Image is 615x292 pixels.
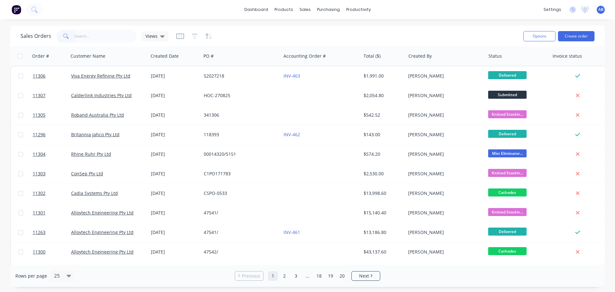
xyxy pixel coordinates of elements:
[204,229,275,236] div: 47541/
[488,91,527,99] span: Submitted
[364,112,401,118] div: $542.52
[364,151,401,157] div: $574.20
[488,208,527,216] span: Knitted Stockin...
[151,92,199,99] div: [DATE]
[33,184,71,203] a: 11302
[364,131,401,138] div: $143.00
[71,92,132,98] a: Calderlink Industries Pty Ltd
[352,273,380,279] a: Next page
[71,229,134,235] a: Alloytech Engineering Pty Ltd
[488,110,527,118] span: Knitted Stockin...
[488,169,527,177] span: Knitted Stockin...
[488,149,527,157] span: Mist Eliminator...
[204,249,275,255] div: 47542/
[151,171,199,177] div: [DATE]
[71,151,111,157] a: Rhine Ruhr Pty Ltd
[408,53,432,59] div: Created By
[33,262,71,281] a: 11212
[303,271,312,281] a: Jump forward
[268,271,278,281] a: Page 1 is your current page
[33,73,45,79] span: 11306
[488,228,527,236] span: Delivered
[71,131,119,138] a: Britannia Jahco Pty Ltd
[151,210,199,216] div: [DATE]
[241,5,271,14] a: dashboard
[151,190,199,196] div: [DATE]
[488,188,527,196] span: Cathodes
[33,125,71,144] a: 11296
[364,229,401,236] div: $13,186.80
[71,73,130,79] a: Viva Energy Refining Pty Ltd
[359,273,369,279] span: Next
[488,130,527,138] span: Delivered
[488,247,527,255] span: Cathodes
[283,73,300,79] a: INV-463
[271,5,296,14] div: products
[33,112,45,118] span: 11305
[488,53,502,59] div: Status
[33,171,45,177] span: 11303
[553,53,582,59] div: Invoice status
[408,73,479,79] div: [PERSON_NAME]
[408,229,479,236] div: [PERSON_NAME]
[523,31,555,41] button: Options
[242,273,260,279] span: Previous
[598,7,603,13] span: AB
[74,30,137,43] input: Search...
[280,271,289,281] a: Page 2
[296,5,314,14] div: sales
[71,190,118,196] a: Cadia Systems Pty Ltd
[151,131,199,138] div: [DATE]
[71,249,134,255] a: Alloytech Engineering Pty Ltd
[151,151,199,157] div: [DATE]
[204,190,275,196] div: CSPO-0533
[33,210,45,216] span: 11301
[408,210,479,216] div: [PERSON_NAME]
[20,33,51,39] h1: Sales Orders
[283,53,326,59] div: Accounting Order #
[343,5,374,14] div: productivity
[33,131,45,138] span: 11296
[364,210,401,216] div: $15,140.40
[33,92,45,99] span: 11307
[204,151,275,157] div: 00014320/5151
[33,223,71,242] a: 11263
[558,31,594,41] button: Create order
[12,5,21,14] img: Factory
[364,171,401,177] div: $2,530.00
[364,53,381,59] div: Total ($)
[33,229,45,236] span: 11263
[151,229,199,236] div: [DATE]
[33,86,71,105] a: 11307
[151,53,179,59] div: Created Date
[204,131,275,138] div: 118393
[408,190,479,196] div: [PERSON_NAME]
[364,249,401,255] div: $43,137.60
[151,249,199,255] div: [DATE]
[33,105,71,125] a: 11305
[204,171,275,177] div: C1PO171783
[408,112,479,118] div: [PERSON_NAME]
[33,203,71,222] a: 11301
[235,273,263,279] a: Previous page
[204,92,275,99] div: HOC-270825
[364,190,401,196] div: $13,998.60
[291,271,301,281] a: Page 3
[364,73,401,79] div: $1,991.00
[71,171,103,177] a: ConSep Pty Ltd
[408,92,479,99] div: [PERSON_NAME]
[15,273,47,279] span: Rows per page
[408,131,479,138] div: [PERSON_NAME]
[151,73,199,79] div: [DATE]
[283,229,300,235] a: INV-461
[33,151,45,157] span: 11304
[33,145,71,164] a: 11304
[204,73,275,79] div: 52027218
[488,71,527,79] span: Delivered
[204,210,275,216] div: 47541/
[408,171,479,177] div: [PERSON_NAME]
[408,151,479,157] div: [PERSON_NAME]
[337,271,347,281] a: Page 20
[151,112,199,118] div: [DATE]
[33,66,71,86] a: 11306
